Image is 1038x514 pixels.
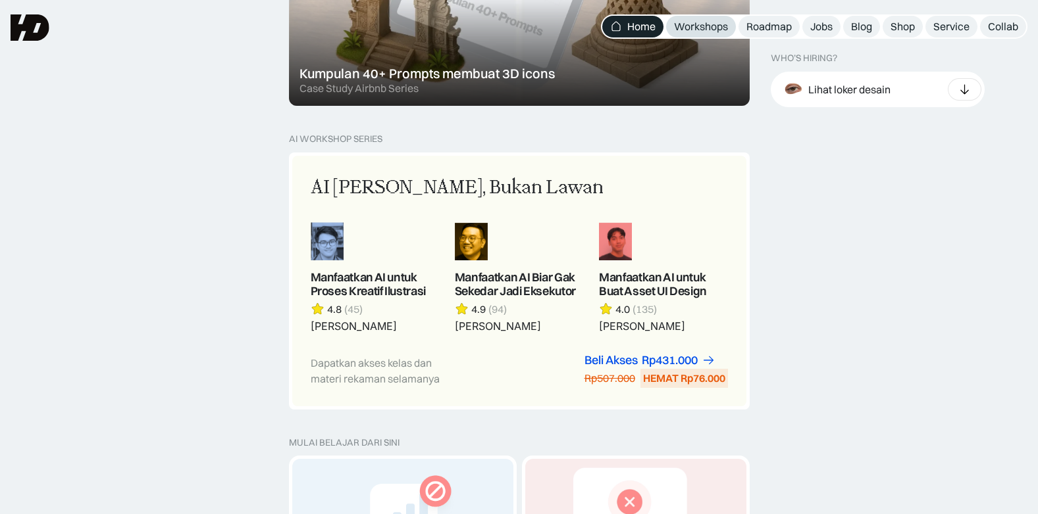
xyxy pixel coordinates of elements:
[602,16,663,37] a: Home
[311,355,459,386] div: Dapatkan akses kelas dan materi rekaman selamanya
[925,16,977,37] a: Service
[851,20,872,34] div: Blog
[584,354,715,367] a: Beli AksesRp431.000
[584,354,638,367] div: Beli Akses
[810,20,833,34] div: Jobs
[891,20,915,34] div: Shop
[771,53,837,64] div: WHO’S HIRING?
[739,16,800,37] a: Roadmap
[643,371,725,385] div: HEMAT Rp76.000
[808,82,891,96] div: Lihat loker desain
[642,354,698,367] div: Rp431.000
[289,437,750,448] div: MULAI BELAJAR DARI SINI
[746,20,792,34] div: Roadmap
[666,16,736,37] a: Workshops
[584,371,635,385] div: Rp507.000
[674,20,728,34] div: Workshops
[988,20,1018,34] div: Collab
[289,133,382,145] div: AI Workshop Series
[843,16,880,37] a: Blog
[627,20,656,34] div: Home
[802,16,841,37] a: Jobs
[980,16,1026,37] a: Collab
[311,174,604,202] div: AI [PERSON_NAME], Bukan Lawan
[933,20,970,34] div: Service
[883,16,923,37] a: Shop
